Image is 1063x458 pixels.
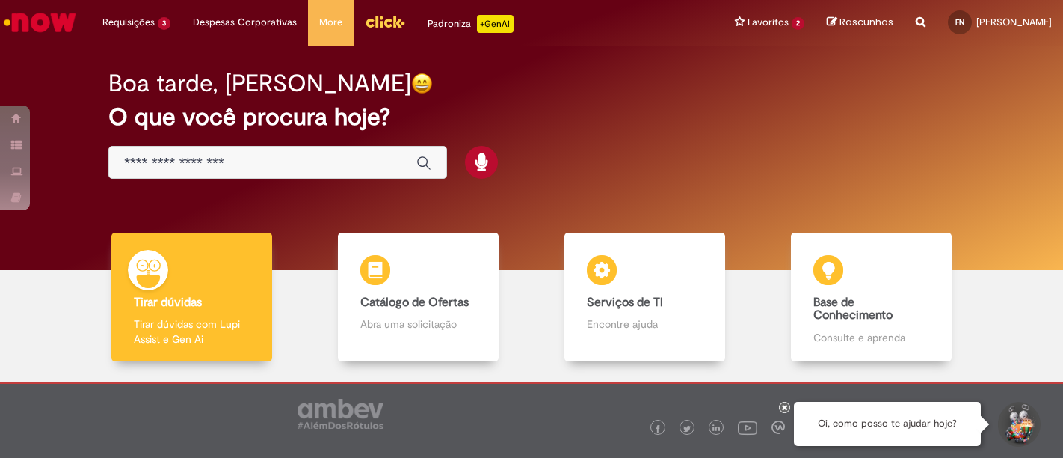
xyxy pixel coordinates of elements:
p: Tirar dúvidas com Lupi Assist e Gen Ai [134,317,249,346]
img: click_logo_yellow_360x200.png [365,10,405,33]
span: Despesas Corporativas [193,15,297,30]
img: logo_footer_twitter.png [683,425,691,433]
img: logo_footer_ambev_rotulo_gray.png [298,399,383,429]
img: logo_footer_linkedin.png [712,424,720,433]
span: Rascunhos [839,15,893,29]
button: Iniciar Conversa de Suporte [996,402,1041,447]
span: More [319,15,342,30]
span: Requisições [102,15,155,30]
img: logo_footer_workplace.png [771,421,785,434]
b: Catálogo de Ofertas [360,295,469,310]
span: Favoritos [748,15,789,30]
span: FN [955,17,964,27]
a: Serviços de TI Encontre ajuda [531,233,758,362]
img: happy-face.png [411,73,433,94]
img: logo_footer_facebook.png [654,425,662,433]
b: Tirar dúvidas [134,295,202,310]
a: Tirar dúvidas Tirar dúvidas com Lupi Assist e Gen Ai [78,233,305,362]
p: Abra uma solicitação [360,317,475,332]
a: Base de Conhecimento Consulte e aprenda [758,233,985,362]
p: +GenAi [477,15,514,33]
img: ServiceNow [1,7,78,37]
span: 3 [158,17,170,30]
b: Serviços de TI [587,295,663,310]
h2: O que você procura hoje? [108,104,955,130]
a: Rascunhos [827,16,893,30]
div: Oi, como posso te ajudar hoje? [794,402,981,446]
div: Padroniza [428,15,514,33]
span: 2 [792,17,804,30]
a: Catálogo de Ofertas Abra uma solicitação [305,233,531,362]
span: [PERSON_NAME] [976,16,1052,28]
b: Base de Conhecimento [813,295,893,323]
img: logo_footer_youtube.png [738,418,757,437]
p: Encontre ajuda [587,317,702,332]
h2: Boa tarde, [PERSON_NAME] [108,70,411,97]
p: Consulte e aprenda [813,330,928,345]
